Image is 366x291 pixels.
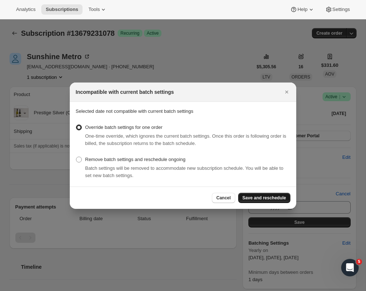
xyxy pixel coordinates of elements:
[85,165,283,178] span: Batch settings will be removed to accommodate new subscription schedule. You will be able to set ...
[238,193,290,203] button: Save and reschedule
[85,125,163,130] span: Override batch settings for one order
[85,133,286,146] span: One-time override, which ignores the current batch settings. Once this order is following order i...
[76,108,193,114] span: Selected date not compatible with current batch settings
[216,195,230,201] span: Cancel
[243,195,286,201] span: Save and reschedule
[16,7,35,12] span: Analytics
[41,4,83,15] button: Subscriptions
[297,7,307,12] span: Help
[286,4,319,15] button: Help
[76,88,174,96] h2: Incompatible with current batch settings
[341,259,359,276] iframe: Intercom live chat
[282,87,292,97] button: Close
[88,7,100,12] span: Tools
[332,7,350,12] span: Settings
[12,4,40,15] button: Analytics
[85,157,186,162] span: Remove batch settings and reschedule ongoing
[212,193,235,203] button: Cancel
[46,7,78,12] span: Subscriptions
[356,259,362,265] span: 5
[84,4,111,15] button: Tools
[321,4,354,15] button: Settings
